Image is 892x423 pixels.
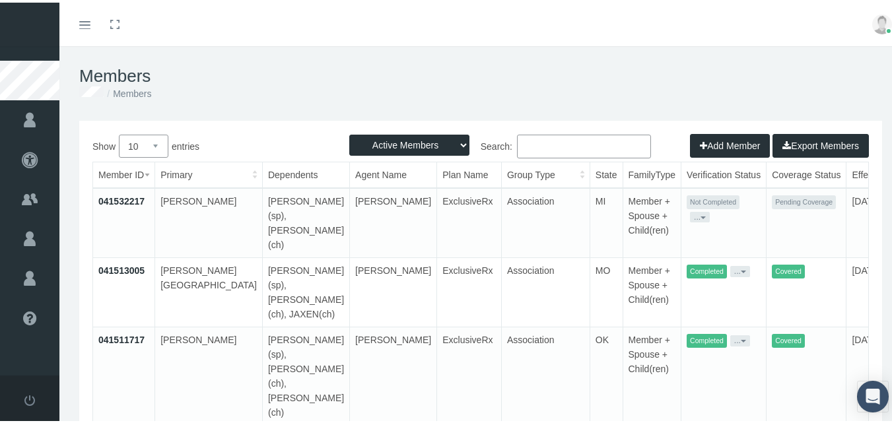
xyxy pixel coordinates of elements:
td: MI [590,185,623,255]
span: Completed [687,331,727,345]
a: 041532217 [98,193,145,204]
th: Agent Name [350,160,437,185]
th: FamilyType [623,160,681,185]
th: Verification Status [681,160,767,185]
td: Member + Spouse + Child(ren) [623,325,681,423]
td: ExclusiveRx [437,325,502,423]
a: 041513005 [98,263,145,273]
td: ExclusiveRx [437,185,502,255]
span: Covered [772,262,805,276]
span: Covered [772,331,805,345]
button: ... [690,209,710,220]
label: Show entries [92,132,481,155]
td: [PERSON_NAME](sp), [PERSON_NAME](ch) [262,185,349,255]
td: MO [590,255,623,325]
td: [PERSON_NAME][GEOGRAPHIC_DATA] [155,255,263,325]
span: Not Completed [687,193,739,207]
th: Plan Name [437,160,502,185]
th: Coverage Status [767,160,846,185]
th: Group Type: activate to sort column ascending [501,160,590,185]
select: Showentries [119,132,168,155]
td: Association [501,255,590,325]
span: Pending Coverage [772,193,836,207]
button: Export Members [772,131,869,155]
td: ExclusiveRx [437,255,502,325]
span: Completed [687,262,727,276]
a: 041511717 [98,332,145,342]
td: Member + Spouse + Child(ren) [623,185,681,255]
img: user-placeholder.jpg [872,12,892,32]
td: [PERSON_NAME] [155,185,263,255]
td: [PERSON_NAME](sp), [PERSON_NAME](ch), JAXEN(ch) [262,255,349,325]
th: Member ID: activate to sort column ascending [93,160,155,185]
th: State [590,160,623,185]
td: OK [590,325,623,423]
td: Association [501,185,590,255]
td: [PERSON_NAME] [350,325,437,423]
td: Association [501,325,590,423]
th: Primary: activate to sort column ascending [155,160,263,185]
input: Search: [517,132,651,156]
button: ... [730,263,750,274]
th: Dependents [262,160,349,185]
div: Open Intercom Messenger [857,378,889,410]
li: Members [104,84,151,98]
td: [PERSON_NAME] [155,325,263,423]
h1: Members [79,63,882,84]
label: Search: [481,132,651,156]
button: ... [730,333,750,343]
td: [PERSON_NAME] [350,185,437,255]
td: [PERSON_NAME](sp), [PERSON_NAME](ch), [PERSON_NAME](ch) [262,325,349,423]
td: [PERSON_NAME] [350,255,437,325]
td: Member + Spouse + Child(ren) [623,255,681,325]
